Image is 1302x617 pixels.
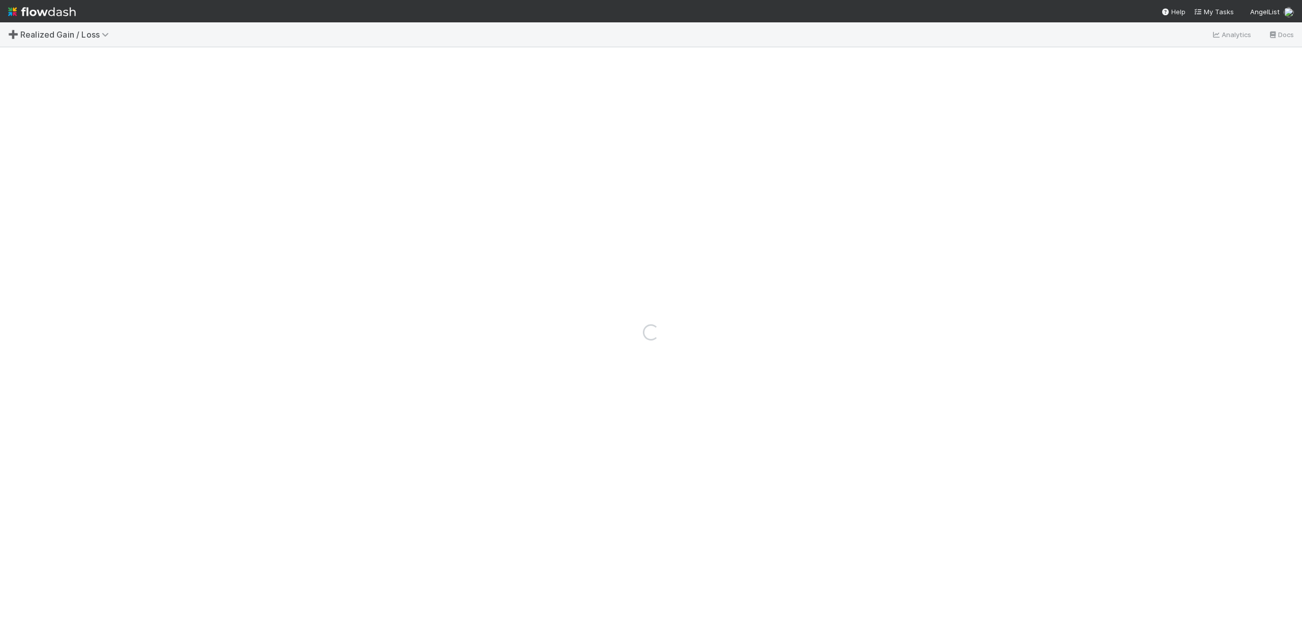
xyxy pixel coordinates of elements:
span: AngelList [1250,8,1280,16]
a: My Tasks [1194,7,1234,17]
img: avatar_bc42736a-3f00-4d10-a11d-d22e63cdc729.png [1284,7,1294,17]
span: My Tasks [1194,8,1234,16]
span: Realized Gain / Loss [20,29,114,40]
div: Help [1161,7,1186,17]
a: Analytics [1211,28,1252,41]
a: Docs [1268,28,1294,41]
img: logo-inverted-e16ddd16eac7371096b0.svg [8,3,76,20]
span: ➕ [8,30,18,39]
